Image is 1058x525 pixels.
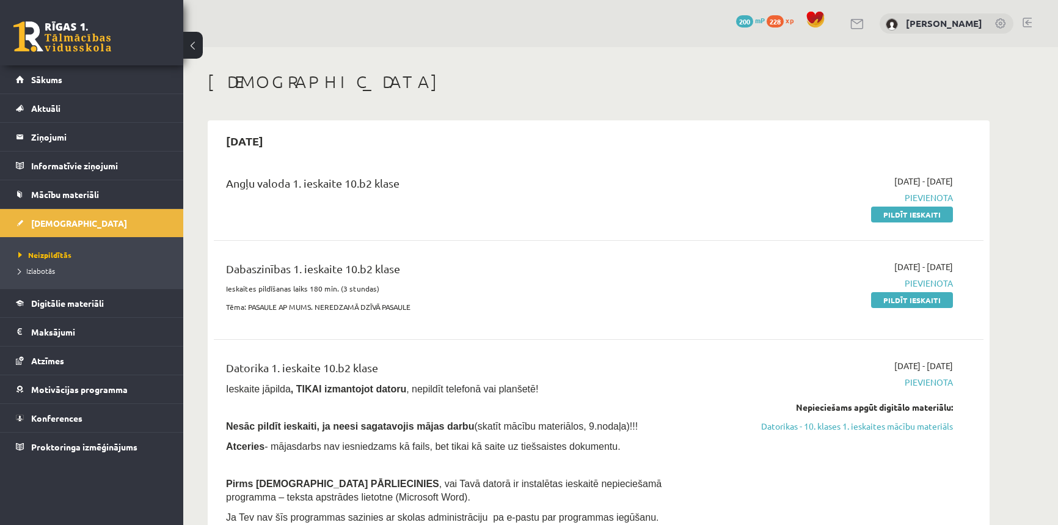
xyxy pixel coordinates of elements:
span: [DEMOGRAPHIC_DATA] [31,218,127,229]
b: , TIKAI izmantojot datoru [291,384,406,394]
span: [DATE] - [DATE] [894,359,953,372]
a: 228 xp [767,15,800,25]
span: 200 [736,15,753,28]
span: Ieskaite jāpilda , nepildīt telefonā vai planšetē! [226,384,538,394]
p: Ieskaites pildīšanas laiks 180 min. (3 stundas) [226,283,704,294]
span: [DATE] - [DATE] [894,260,953,273]
legend: Maksājumi [31,318,168,346]
div: Angļu valoda 1. ieskaite 10.b2 klase [226,175,704,197]
a: Aktuāli [16,94,168,122]
legend: Ziņojumi [31,123,168,151]
span: Pievienota [723,376,953,389]
span: Motivācijas programma [31,384,128,395]
a: Konferences [16,404,168,432]
a: Sākums [16,65,168,94]
span: Neizpildītās [18,250,71,260]
h1: [DEMOGRAPHIC_DATA] [208,72,990,92]
span: Ja Tev nav šīs programmas sazinies ar skolas administrāciju pa e-pastu par programmas iegūšanu. [226,512,659,523]
a: Informatīvie ziņojumi [16,152,168,180]
span: [DATE] - [DATE] [894,175,953,188]
span: 228 [767,15,784,28]
p: Tēma: PASAULE AP MUMS. NEREDZAMĀ DZĪVĀ PASAULE [226,301,704,312]
a: Ziņojumi [16,123,168,151]
a: Mācību materiāli [16,180,168,208]
span: Nesāc pildīt ieskaiti, ja neesi sagatavojis mājas darbu [226,421,474,431]
span: Pievienota [723,277,953,290]
a: [PERSON_NAME] [906,17,982,29]
span: - mājasdarbs nav iesniedzams kā fails, bet tikai kā saite uz tiešsaistes dokumentu. [226,441,621,452]
span: (skatīt mācību materiālos, 9.nodaļa)!!! [474,421,638,431]
span: Izlabotās [18,266,55,276]
div: Nepieciešams apgūt digitālo materiālu: [723,401,953,414]
a: Motivācijas programma [16,375,168,403]
a: Atzīmes [16,347,168,375]
span: Digitālie materiāli [31,298,104,309]
a: Datorikas - 10. klases 1. ieskaites mācību materiāls [723,420,953,433]
span: , vai Tavā datorā ir instalētas ieskaitē nepieciešamā programma – teksta apstrādes lietotne (Micr... [226,479,662,502]
span: Aktuāli [31,103,60,114]
a: Pildīt ieskaiti [871,207,953,222]
span: Pievienota [723,191,953,204]
a: Proktoringa izmēģinājums [16,433,168,461]
a: 200 mP [736,15,765,25]
img: Ingus Riciks [886,18,898,31]
a: Maksājumi [16,318,168,346]
a: Pildīt ieskaiti [871,292,953,308]
a: Izlabotās [18,265,171,276]
legend: Informatīvie ziņojumi [31,152,168,180]
a: Rīgas 1. Tālmācības vidusskola [13,21,111,52]
span: Sākums [31,74,62,85]
span: Mācību materiāli [31,189,99,200]
span: mP [755,15,765,25]
b: Atceries [226,441,264,452]
span: Konferences [31,413,82,424]
a: [DEMOGRAPHIC_DATA] [16,209,168,237]
span: Proktoringa izmēģinājums [31,441,137,452]
span: Atzīmes [31,355,64,366]
a: Digitālie materiāli [16,289,168,317]
div: Datorika 1. ieskaite 10.b2 klase [226,359,704,382]
div: Dabaszinības 1. ieskaite 10.b2 klase [226,260,704,283]
span: xp [786,15,793,25]
span: Pirms [DEMOGRAPHIC_DATA] PĀRLIECINIES [226,479,439,489]
h2: [DATE] [214,127,275,155]
a: Neizpildītās [18,249,171,260]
